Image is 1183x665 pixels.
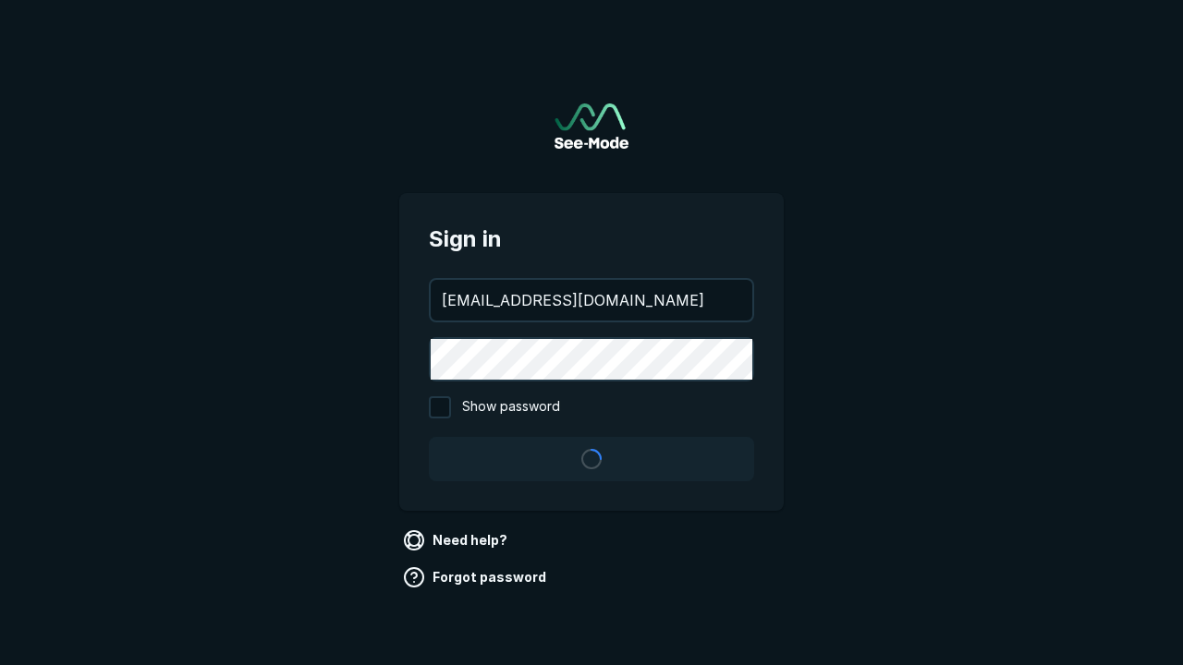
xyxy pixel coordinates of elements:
span: Show password [462,396,560,418]
span: Sign in [429,223,754,256]
img: See-Mode Logo [555,103,628,149]
input: your@email.com [431,280,752,320]
a: Forgot password [399,562,554,592]
a: Need help? [399,526,515,555]
a: Go to sign in [555,103,628,149]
